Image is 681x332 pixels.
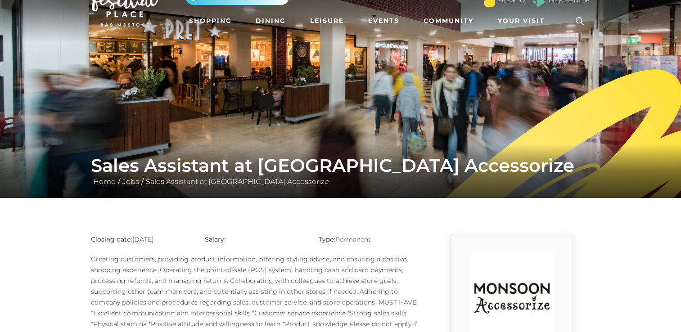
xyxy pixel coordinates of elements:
a: Jobs [120,177,141,186]
p: [DATE] [91,234,191,245]
strong: Salary: [205,235,226,243]
a: Events [365,13,403,29]
strong: Type: [319,235,335,243]
h1: Sales Assistant at [GEOGRAPHIC_DATA] Accessorize [91,155,591,176]
a: Community [420,13,477,29]
a: Home [91,177,118,186]
p: Permanent [319,234,419,245]
span: Your Visit [498,16,545,26]
a: Sales Assistant at [GEOGRAPHIC_DATA] Accessorize [144,177,331,186]
a: Dining [252,13,289,29]
a: Shopping [185,13,235,29]
a: Your Visit [494,13,553,29]
a: Leisure [307,13,347,29]
div: / / [84,155,597,187]
strong: Closing date: [91,235,132,243]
